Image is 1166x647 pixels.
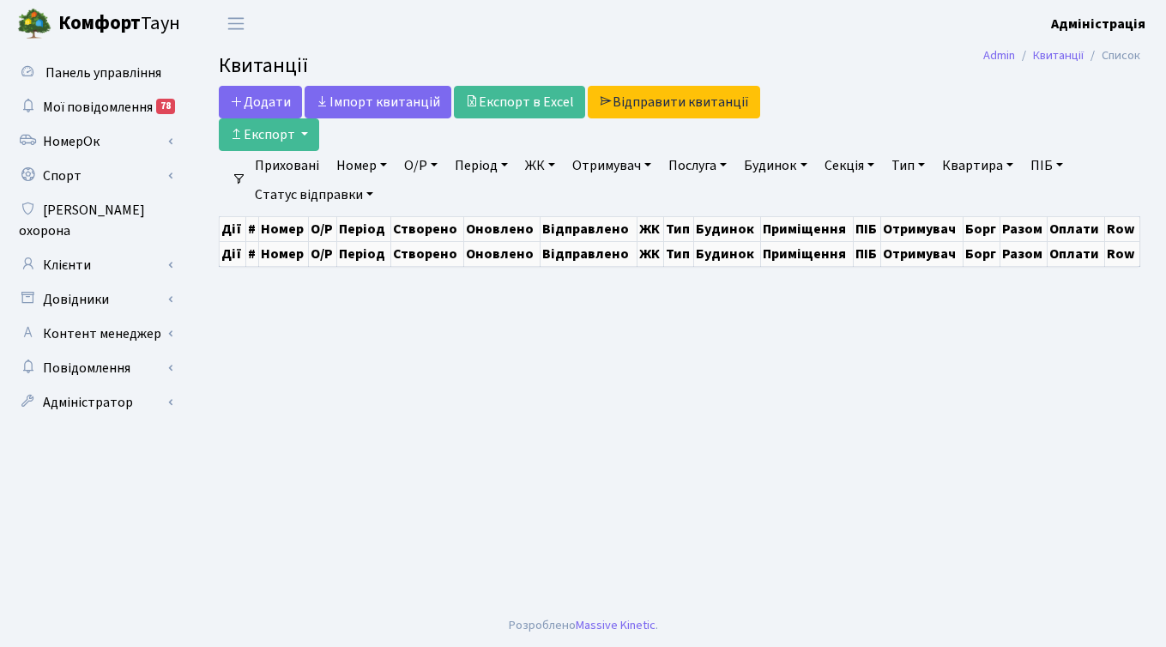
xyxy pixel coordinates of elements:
a: Мої повідомлення78 [9,90,180,124]
li: Список [1084,46,1140,65]
th: Номер [258,241,308,266]
span: Додати [230,93,291,112]
a: Панель управління [9,56,180,90]
a: Період [448,151,515,180]
a: ПІБ [1024,151,1070,180]
a: Додати [219,86,302,118]
th: ЖК [637,241,663,266]
th: Разом [1000,216,1048,241]
a: Тип [885,151,932,180]
th: Оновлено [463,216,540,241]
a: ЖК [518,151,562,180]
th: Разом [1000,241,1048,266]
button: Експорт [219,118,319,151]
a: Massive Kinetic [576,616,655,634]
a: Адміністратор [9,385,180,420]
a: Відправити квитанції [588,86,760,118]
nav: breadcrumb [958,38,1166,74]
a: Секція [818,151,881,180]
span: Мої повідомлення [43,98,153,117]
a: Iмпорт квитанцій [305,86,451,118]
th: Відправлено [541,216,637,241]
a: [PERSON_NAME] охорона [9,193,180,248]
img: logo.png [17,7,51,41]
span: Квитанції [219,51,308,81]
th: Приміщення [760,241,853,266]
th: Row [1105,216,1140,241]
th: О/Р [309,241,337,266]
th: Row [1105,241,1140,266]
span: Панель управління [45,63,161,82]
div: 78 [156,99,175,114]
th: Отримувач [880,216,963,241]
a: Експорт в Excel [454,86,585,118]
th: Створено [390,216,463,241]
th: Дії [220,241,246,266]
a: Квартира [935,151,1020,180]
a: О/Р [397,151,444,180]
th: Оплати [1048,241,1105,266]
th: ПІБ [853,241,880,266]
a: НомерОк [9,124,180,159]
th: Період [337,216,391,241]
th: ЖК [637,216,663,241]
th: О/Р [309,216,337,241]
a: Номер [329,151,394,180]
th: Створено [390,241,463,266]
th: Тип [663,216,693,241]
a: Статус відправки [248,180,380,209]
span: Таун [58,9,180,39]
a: Спорт [9,159,180,193]
a: Контент менеджер [9,317,180,351]
th: Номер [258,216,308,241]
th: Оплати [1048,216,1105,241]
a: Admin [983,46,1015,64]
a: Довідники [9,282,180,317]
a: Отримувач [565,151,658,180]
th: Будинок [693,241,760,266]
a: Клієнти [9,248,180,282]
th: Будинок [693,216,760,241]
a: Приховані [248,151,326,180]
th: Приміщення [760,216,853,241]
div: Розроблено . [509,616,658,635]
th: Період [337,241,391,266]
a: Квитанції [1033,46,1084,64]
th: # [245,216,258,241]
th: Борг [963,241,1000,266]
a: Послуга [662,151,734,180]
th: Оновлено [463,241,540,266]
b: Адміністрація [1051,15,1145,33]
th: ПІБ [853,216,880,241]
a: Адміністрація [1051,14,1145,34]
a: Будинок [737,151,813,180]
th: Борг [963,216,1000,241]
th: Відправлено [541,241,637,266]
th: Тип [663,241,693,266]
th: Дії [220,216,246,241]
b: Комфорт [58,9,141,37]
button: Переключити навігацію [214,9,257,38]
th: # [245,241,258,266]
a: Повідомлення [9,351,180,385]
th: Отримувач [880,241,963,266]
